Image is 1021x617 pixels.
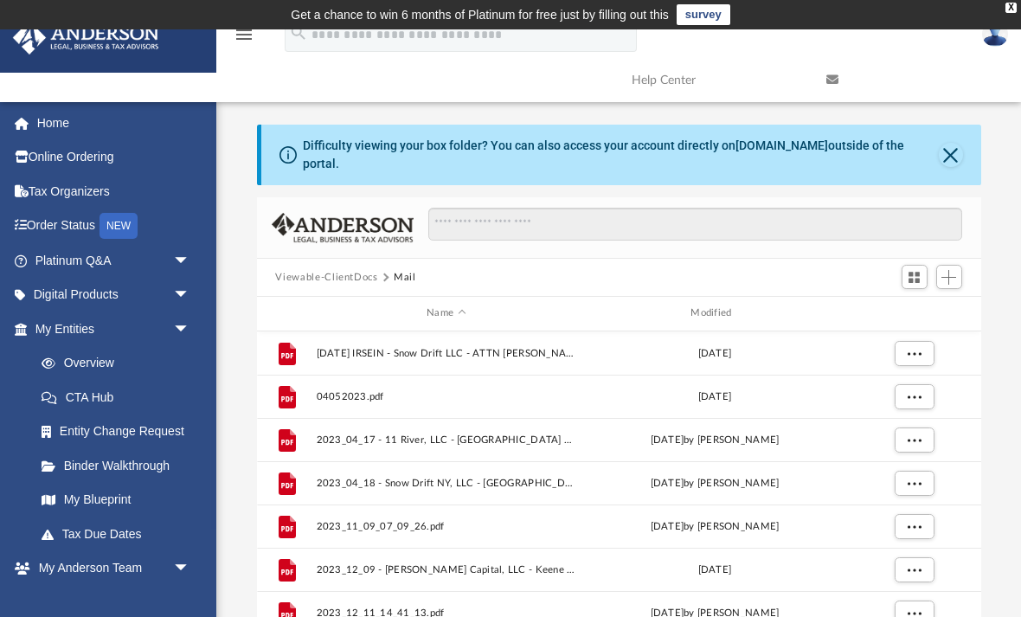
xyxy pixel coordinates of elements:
span: [DATE] IRSEIN - Snow Drift LLC - ATTN [PERSON_NAME] MBR.pdf [316,348,576,359]
a: My Blueprint [24,483,208,517]
div: [DATE] by [PERSON_NAME] [584,432,844,447]
a: Tax Organizers [12,174,216,209]
div: Modified [583,305,844,321]
button: More options [894,383,934,409]
a: Tax Due Dates [24,517,216,551]
div: [DATE] [584,345,844,361]
a: menu [234,33,254,45]
span: 2023_04_18 - Snow Drift NY, LLC - [GEOGRAPHIC_DATA] DOT.pdf [316,478,576,489]
a: [DOMAIN_NAME] [735,138,828,152]
button: More options [894,470,934,496]
img: Anderson Advisors Platinum Portal [8,21,164,55]
a: Binder Walkthrough [24,448,216,483]
a: CTA Hub [24,380,216,415]
div: close [1005,3,1017,13]
a: Online Ordering [12,140,216,175]
span: 2023_04_17 - 11 River, LLC - [GEOGRAPHIC_DATA] DOT.pdf [316,434,576,446]
input: Search files and folders [428,208,961,241]
span: 04052023.pdf [316,391,576,402]
div: [DATE] by [PERSON_NAME] [584,475,844,491]
a: survey [677,4,730,25]
span: arrow_drop_down [173,551,208,587]
button: Mail [394,270,416,286]
span: arrow_drop_down [173,278,208,313]
div: Get a chance to win 6 months of Platinum for free just by filling out this [291,4,669,25]
a: Entity Change Request [24,415,216,449]
div: Name [315,305,576,321]
div: Difficulty viewing your box folder? You can also access your account directly on outside of the p... [303,137,938,173]
div: id [264,305,307,321]
button: More options [894,340,934,366]
div: [DATE] [584,562,844,577]
i: menu [234,24,254,45]
a: Help Center [619,46,813,114]
button: More options [894,427,934,453]
a: Home [12,106,216,140]
a: Overview [24,346,216,381]
span: arrow_drop_down [173,243,208,279]
a: My Anderson Teamarrow_drop_down [12,551,208,586]
button: Add [936,265,962,289]
button: Viewable-ClientDocs [275,270,377,286]
span: 2023_12_09 - [PERSON_NAME] Capital, LLC - Keene City Revenue Collector.pdf [316,564,576,575]
button: Close [939,143,963,167]
button: More options [894,513,934,539]
a: Platinum Q&Aarrow_drop_down [12,243,216,278]
a: Digital Productsarrow_drop_down [12,278,216,312]
div: [DATE] [584,389,844,404]
a: My Entitiesarrow_drop_down [12,312,216,346]
span: arrow_drop_down [173,312,208,347]
i: search [289,23,308,42]
div: NEW [100,213,138,239]
img: User Pic [982,22,1008,47]
a: Order StatusNEW [12,209,216,244]
div: id [852,305,973,321]
button: Switch to Grid View [902,265,928,289]
span: 2023_11_09_07_09_26.pdf [316,521,576,532]
div: [DATE] by [PERSON_NAME] [584,518,844,534]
